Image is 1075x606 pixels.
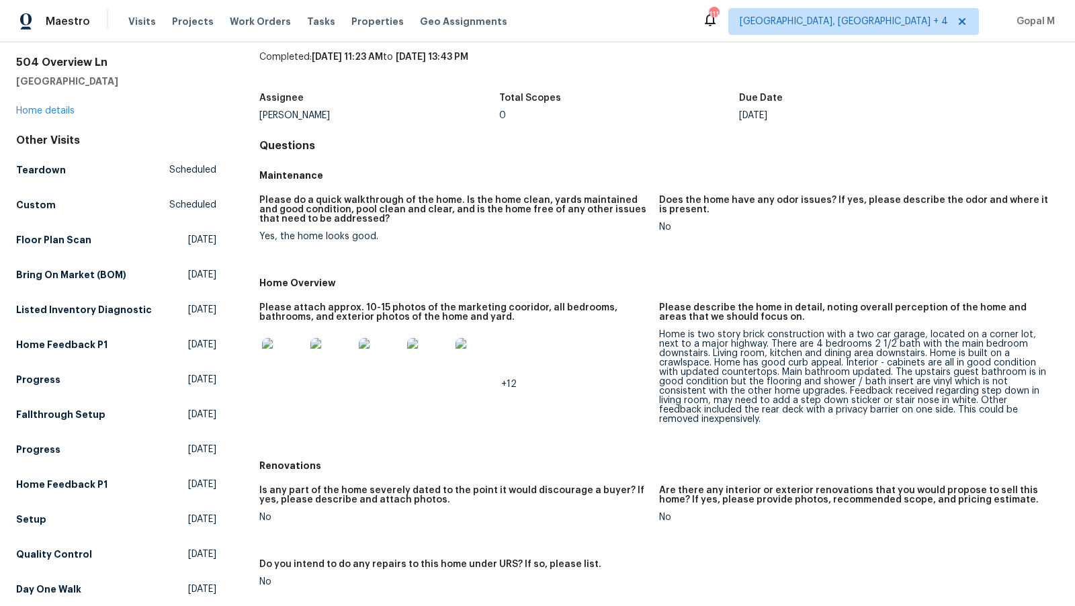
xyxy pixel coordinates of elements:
[188,373,216,386] span: [DATE]
[351,15,404,28] span: Properties
[16,577,216,601] a: Day One Walk[DATE]
[739,111,979,120] div: [DATE]
[188,478,216,491] span: [DATE]
[16,75,216,88] h5: [GEOGRAPHIC_DATA]
[739,93,783,103] h5: Due Date
[420,15,507,28] span: Geo Assignments
[259,93,304,103] h5: Assignee
[169,163,216,177] span: Scheduled
[16,158,216,182] a: TeardownScheduled
[659,486,1048,505] h5: Are there any interior or exterior renovations that you would propose to sell this home? If yes, ...
[46,15,90,28] span: Maestro
[128,15,156,28] span: Visits
[259,560,601,569] h5: Do you intend to do any repairs to this home under URS? If so, please list.
[396,52,468,62] span: [DATE] 13:43 PM
[188,548,216,561] span: [DATE]
[16,263,216,287] a: Bring On Market (BOM)[DATE]
[259,139,1059,153] h4: Questions
[188,408,216,421] span: [DATE]
[16,513,46,526] h5: Setup
[16,228,216,252] a: Floor Plan Scan[DATE]
[16,268,126,282] h5: Bring On Market (BOM)
[16,507,216,531] a: Setup[DATE]
[16,548,92,561] h5: Quality Control
[259,169,1059,182] h5: Maintenance
[659,330,1048,424] div: Home is two story brick construction with a two car garage, located on a corner lot, next to a ma...
[501,380,517,389] span: +12
[259,50,1059,85] div: Completed: to
[188,303,216,316] span: [DATE]
[16,582,81,596] h5: Day One Walk
[16,333,216,357] a: Home Feedback P1[DATE]
[259,486,648,505] h5: Is any part of the home severely dated to the point it would discourage a buyer? If yes, please d...
[259,577,648,587] div: No
[259,111,499,120] div: [PERSON_NAME]
[16,198,56,212] h5: Custom
[230,15,291,28] span: Work Orders
[16,443,60,456] h5: Progress
[16,338,107,351] h5: Home Feedback P1
[499,111,739,120] div: 0
[188,268,216,282] span: [DATE]
[16,478,107,491] h5: Home Feedback P1
[659,196,1048,214] h5: Does the home have any odor issues? If yes, please describe the odor and where it is present.
[188,513,216,526] span: [DATE]
[499,93,561,103] h5: Total Scopes
[188,582,216,596] span: [DATE]
[259,303,648,322] h5: Please attach approx. 10-15 photos of the marketing cooridor, all bedrooms, bathrooms, and exteri...
[16,134,216,147] div: Other Visits
[16,402,216,427] a: Fallthrough Setup[DATE]
[259,276,1059,290] h5: Home Overview
[16,408,105,421] h5: Fallthrough Setup
[188,338,216,351] span: [DATE]
[740,15,948,28] span: [GEOGRAPHIC_DATA], [GEOGRAPHIC_DATA] + 4
[188,443,216,456] span: [DATE]
[16,106,75,116] a: Home details
[312,52,383,62] span: [DATE] 11:23 AM
[16,437,216,462] a: Progress[DATE]
[188,233,216,247] span: [DATE]
[16,193,216,217] a: CustomScheduled
[659,303,1048,322] h5: Please describe the home in detail, noting overall perception of the home and areas that we shoul...
[169,198,216,212] span: Scheduled
[16,542,216,566] a: Quality Control[DATE]
[16,298,216,322] a: Listed Inventory Diagnostic[DATE]
[259,459,1059,472] h5: Renovations
[259,513,648,522] div: No
[172,15,214,28] span: Projects
[709,8,718,21] div: 111
[16,56,216,69] h2: 504 Overview Ln
[16,303,152,316] h5: Listed Inventory Diagnostic
[259,196,648,224] h5: Please do a quick walkthrough of the home. Is the home clean, yards maintained and good condition...
[16,373,60,386] h5: Progress
[16,233,91,247] h5: Floor Plan Scan
[16,367,216,392] a: Progress[DATE]
[659,222,1048,232] div: No
[1011,15,1055,28] span: Gopal M
[16,163,66,177] h5: Teardown
[659,513,1048,522] div: No
[307,17,335,26] span: Tasks
[259,232,648,241] div: Yes, the home looks good.
[16,472,216,496] a: Home Feedback P1[DATE]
